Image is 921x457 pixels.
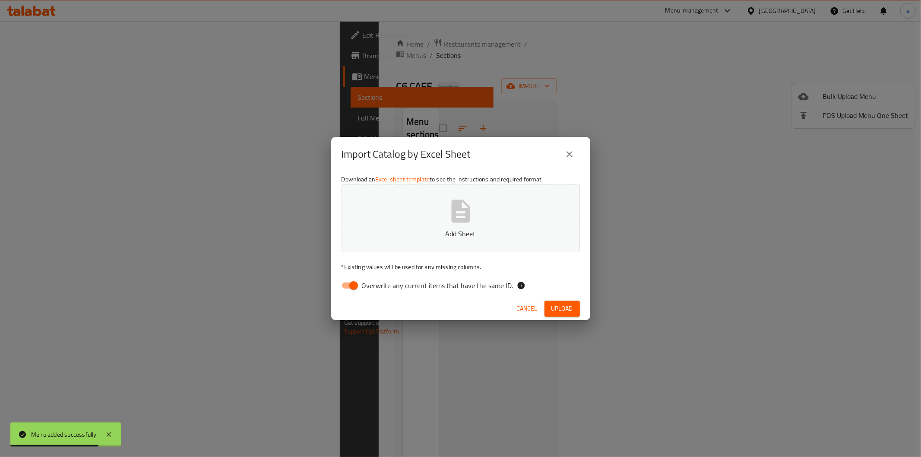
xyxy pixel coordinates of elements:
a: Excel sheet template [375,174,430,185]
button: Upload [544,301,580,317]
p: Existing values will be used for any missing columns. [342,263,580,271]
p: Add Sheet [355,228,567,239]
button: Cancel [513,301,541,317]
div: Menu added successfully [31,430,97,439]
span: Cancel [517,303,538,314]
svg: If the overwrite option isn't selected, then the items that match an existing ID will be ignored ... [517,281,525,290]
span: Upload [551,303,573,314]
h2: Import Catalog by Excel Sheet [342,147,471,161]
button: close [559,144,580,165]
span: Overwrite any current items that have the same ID. [362,280,513,291]
div: Download an to see the instructions and required format. [331,171,590,297]
button: Add Sheet [342,184,580,252]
